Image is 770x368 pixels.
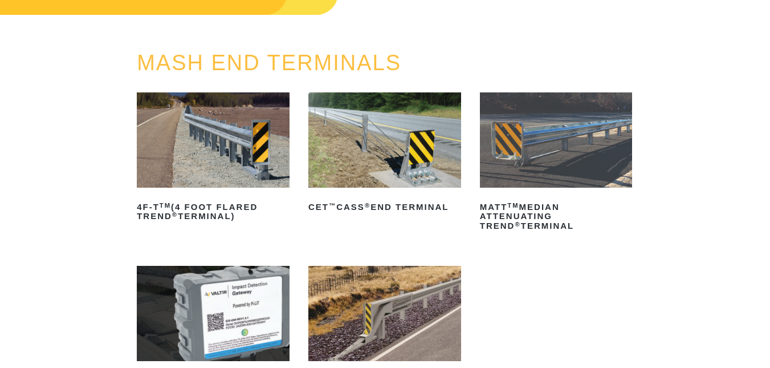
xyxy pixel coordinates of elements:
a: MASH END TERMINALS [137,51,401,75]
sup: TM [160,202,171,209]
a: 4F-TTM(4 Foot Flared TREND®Terminal) [137,92,290,225]
a: CET™CASS®End Terminal [308,92,461,216]
h2: MATT Median Attenuating TREND Terminal [480,198,633,235]
h2: CET CASS End Terminal [308,198,461,216]
img: SoftStop System End Terminal [308,266,461,361]
sup: ® [172,211,178,218]
a: MATTTMMedian Attenuating TREND®Terminal [480,92,633,235]
h2: 4F-T (4 Foot Flared TREND Terminal) [137,198,290,225]
sup: ™ [329,202,336,209]
sup: ® [365,202,370,209]
sup: TM [507,202,519,209]
sup: ® [515,221,520,228]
